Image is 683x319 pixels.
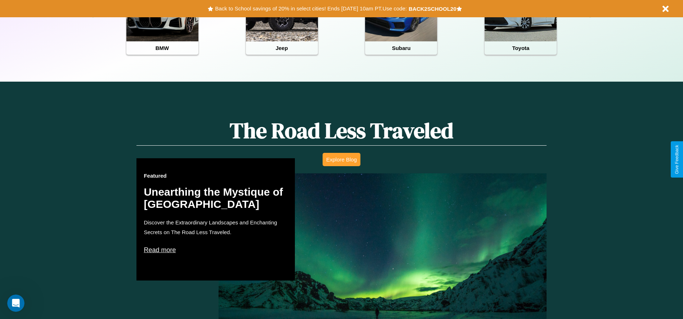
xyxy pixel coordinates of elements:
h2: Unearthing the Mystique of [GEOGRAPHIC_DATA] [144,186,288,210]
h4: Subaru [365,41,437,55]
iframe: Intercom live chat [7,295,24,312]
button: Explore Blog [323,153,360,166]
div: Give Feedback [674,145,679,174]
h4: Jeep [246,41,318,55]
h4: BMW [126,41,198,55]
h1: The Road Less Traveled [136,116,546,146]
b: BACK2SCHOOL20 [409,6,457,12]
h3: Featured [144,173,288,179]
button: Back to School savings of 20% in select cities! Ends [DATE] 10am PT.Use code: [213,4,408,14]
h4: Toyota [485,41,557,55]
p: Read more [144,244,288,256]
p: Discover the Extraordinary Landscapes and Enchanting Secrets on The Road Less Traveled. [144,218,288,237]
